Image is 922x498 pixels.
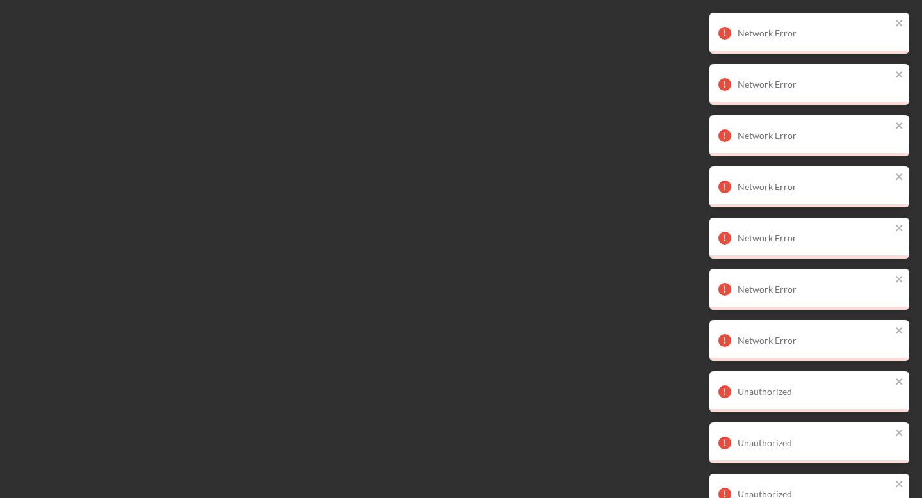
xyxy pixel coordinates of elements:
[738,335,891,346] div: Network Error
[738,182,891,192] div: Network Error
[738,28,891,38] div: Network Error
[895,172,904,184] button: close
[895,274,904,286] button: close
[895,18,904,30] button: close
[895,376,904,389] button: close
[738,79,891,90] div: Network Error
[895,479,904,491] button: close
[895,325,904,337] button: close
[895,69,904,81] button: close
[738,387,891,397] div: Unauthorized
[738,438,891,448] div: Unauthorized
[895,120,904,133] button: close
[738,284,891,294] div: Network Error
[738,131,891,141] div: Network Error
[895,223,904,235] button: close
[738,233,891,243] div: Network Error
[895,428,904,440] button: close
